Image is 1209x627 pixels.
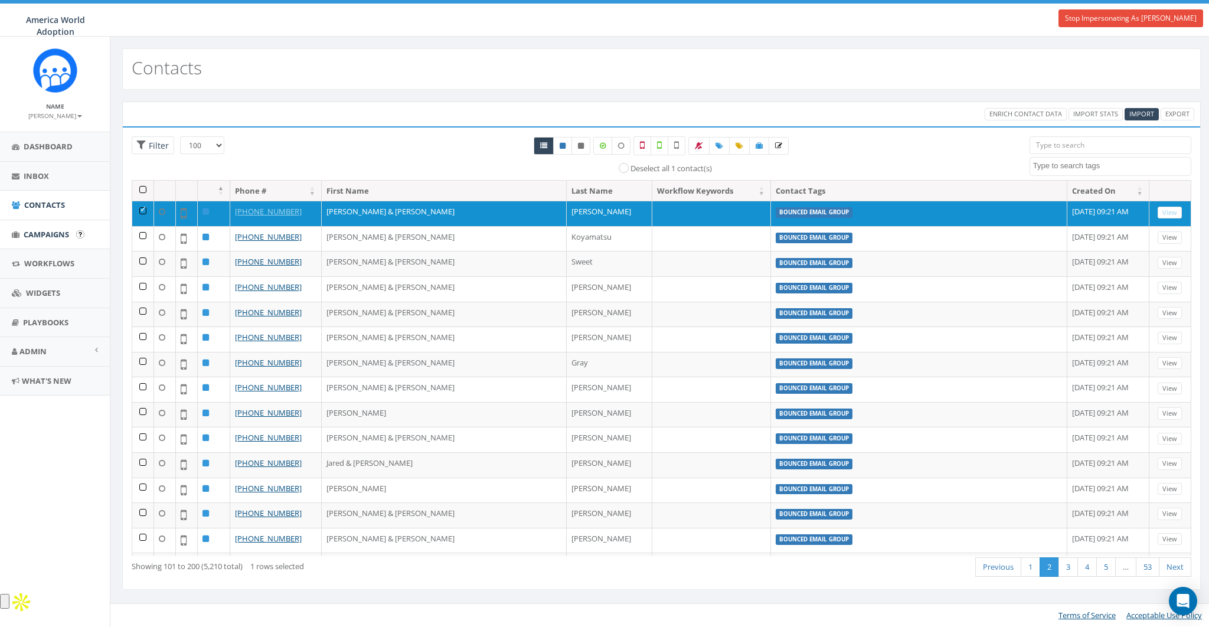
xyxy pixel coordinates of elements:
[652,181,771,201] th: Workflow Keywords: activate to sort column ascending
[33,48,77,93] img: Rally_Corp_Icon.png
[571,137,590,155] a: Opted Out
[24,258,74,269] span: Workflows
[46,102,64,110] small: Name
[1021,557,1040,577] a: 1
[776,484,852,495] label: Bounced Email Group
[235,382,302,393] a: [PHONE_NUMBER]
[560,142,566,149] i: This phone number is subscribed and will receive texts.
[1067,276,1149,302] td: [DATE] 09:21 AM
[235,483,302,494] a: [PHONE_NUMBER]
[146,140,169,151] span: Filter
[24,229,69,240] span: Campaigns
[776,358,852,369] label: Bounced Email Group
[1158,533,1182,546] a: View
[322,502,567,528] td: [PERSON_NAME] & [PERSON_NAME]
[1129,109,1154,118] span: CSV files only
[567,377,652,402] td: [PERSON_NAME]
[1067,251,1149,276] td: [DATE] 09:21 AM
[1158,231,1182,244] a: View
[235,357,302,368] a: [PHONE_NUMBER]
[1158,332,1182,344] a: View
[235,206,302,217] a: [PHONE_NUMBER]
[668,136,685,155] label: Not Validated
[22,375,71,386] span: What's New
[1158,357,1182,370] a: View
[1067,352,1149,377] td: [DATE] 09:21 AM
[132,136,174,155] span: Advance Filter
[322,452,567,478] td: Jared & [PERSON_NAME]
[230,181,322,201] th: Phone #: activate to sort column ascending
[1030,136,1191,154] input: Type to search
[776,207,852,218] label: Bounced Email Group
[235,533,302,544] a: [PHONE_NUMBER]
[322,226,567,252] td: [PERSON_NAME] & [PERSON_NAME]
[567,251,652,276] td: Sweet
[1067,377,1149,402] td: [DATE] 09:21 AM
[1067,452,1149,478] td: [DATE] 09:21 AM
[250,561,304,572] span: 1 rows selected
[322,276,567,302] td: [PERSON_NAME] & [PERSON_NAME]
[76,230,84,239] input: Submit
[776,433,852,444] label: Bounced Email Group
[567,478,652,503] td: [PERSON_NAME]
[1067,528,1149,553] td: [DATE] 09:21 AM
[1158,207,1182,219] a: View
[322,553,567,578] td: [PERSON_NAME] & [PERSON_NAME]
[1067,201,1149,226] td: [DATE] 09:21 AM
[235,256,302,267] a: [PHONE_NUMBER]
[322,326,567,352] td: [PERSON_NAME] & [PERSON_NAME]
[633,136,651,155] label: Not a Mobile
[322,251,567,276] td: [PERSON_NAME] & [PERSON_NAME]
[1067,226,1149,252] td: [DATE] 09:21 AM
[235,332,302,342] a: [PHONE_NUMBER]
[322,427,567,452] td: [PERSON_NAME] & [PERSON_NAME]
[776,333,852,344] label: Bounced Email Group
[1096,557,1116,577] a: 5
[715,141,723,151] span: Add Tags
[19,346,47,357] span: Admin
[695,141,703,151] span: Bulk Opt Out
[567,502,652,528] td: [PERSON_NAME]
[28,112,82,120] small: [PERSON_NAME]
[975,557,1021,577] a: Previous
[567,201,652,226] td: [PERSON_NAME]
[132,58,202,77] h2: Contacts
[776,459,852,469] label: Bounced Email Group
[651,136,668,155] label: Validated
[1058,557,1078,577] a: 3
[322,302,567,327] td: [PERSON_NAME] & [PERSON_NAME]
[235,508,302,518] a: [PHONE_NUMBER]
[1158,458,1182,470] a: View
[1077,557,1097,577] a: 4
[1067,402,1149,427] td: [DATE] 09:21 AM
[322,478,567,503] td: [PERSON_NAME]
[322,352,567,377] td: [PERSON_NAME] & [PERSON_NAME]
[28,110,82,120] a: [PERSON_NAME]
[567,226,652,252] td: Koyamatsu
[776,409,852,419] label: Bounced Email Group
[567,302,652,327] td: [PERSON_NAME]
[322,377,567,402] td: [PERSON_NAME] & [PERSON_NAME]
[1158,483,1182,495] a: View
[9,590,33,614] img: Apollo
[1158,307,1182,319] a: View
[1069,108,1123,120] a: Import Stats
[1158,433,1182,445] a: View
[1115,557,1136,577] a: …
[567,553,652,578] td: [PERSON_NAME]
[578,142,584,149] i: This phone number is unsubscribed and has opted-out of all texts.
[26,288,60,298] span: Widgets
[567,326,652,352] td: [PERSON_NAME]
[985,108,1067,120] a: Enrich Contact Data
[1169,587,1197,615] div: Open Intercom Messenger
[553,137,572,155] a: Active
[132,556,563,572] div: Showing 101 to 200 (5,210 total)
[1158,383,1182,395] a: View
[775,141,782,151] span: Enrich the Selected Data
[776,308,852,319] label: Bounced Email Group
[1136,557,1159,577] a: 53
[776,258,852,269] label: Bounced Email Group
[776,383,852,394] label: Bounced Email Group
[612,137,630,155] label: Data not Enriched
[1033,161,1191,171] textarea: Search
